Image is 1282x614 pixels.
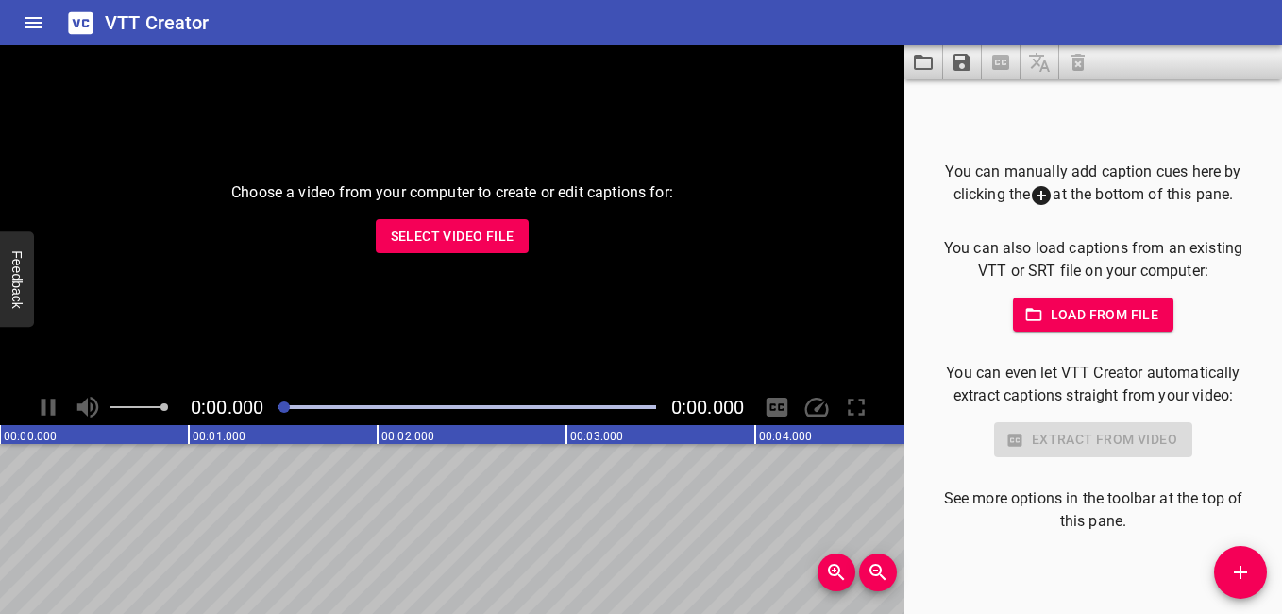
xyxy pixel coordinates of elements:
[935,487,1252,533] p: See more options in the toolbar at the top of this pane.
[943,45,982,79] button: Save captions to file
[570,430,623,443] text: 00:03.000
[859,554,897,591] button: Zoom Out
[4,430,57,443] text: 00:00.000
[759,430,812,443] text: 00:04.000
[1021,45,1059,79] span: Add some captions below, then you can translate them.
[1214,546,1267,599] button: Add Cue
[759,389,795,425] div: Hide/Show Captions
[191,396,263,418] span: Current Time
[1028,303,1159,327] span: Load from file
[391,225,514,248] span: Select Video File
[231,181,673,204] p: Choose a video from your computer to create or edit captions for:
[381,430,434,443] text: 00:02.000
[838,389,874,425] div: Toggle Full Screen
[818,554,855,591] button: Zoom In
[935,362,1252,407] p: You can even let VTT Creator automatically extract captions straight from your video:
[935,422,1252,457] div: Select a video in the pane to the left to use this feature
[935,237,1252,282] p: You can also load captions from an existing VTT or SRT file on your computer:
[799,389,835,425] div: Playback Speed
[951,51,973,74] svg: Save captions to file
[671,396,744,418] span: Video Duration
[376,219,530,254] button: Select Video File
[193,430,245,443] text: 00:01.000
[982,45,1021,79] span: Select a video in the pane to the left, then you can automatically extract captions.
[105,8,210,38] h6: VTT Creator
[1013,298,1174,333] button: Load from file
[935,161,1252,207] p: You can manually add caption cues here by clicking the at the bottom of this pane.
[912,51,935,74] svg: Load captions from file
[904,45,943,79] button: Load captions from file
[278,405,656,409] div: Play progress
